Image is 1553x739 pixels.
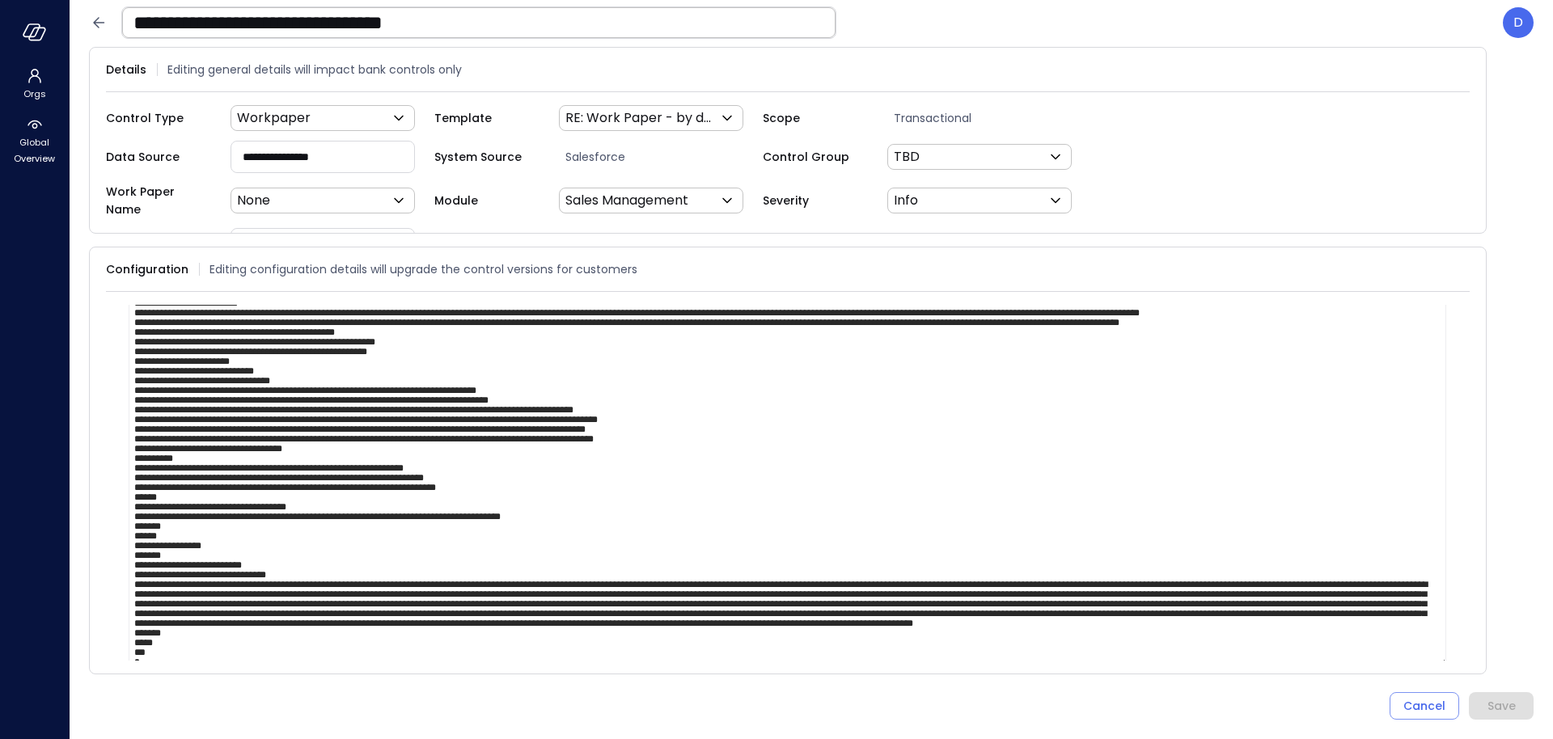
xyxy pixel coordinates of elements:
[106,260,188,278] span: Configuration
[1390,692,1459,720] button: Cancel
[565,191,688,210] p: Sales Management
[434,109,540,127] span: Template
[559,148,763,166] span: Salesforce
[106,183,211,218] span: Work Paper Name
[887,109,1091,127] span: Transactional
[3,65,66,103] div: Orgs
[3,113,66,168] div: Global Overview
[209,260,637,278] span: Editing configuration details will upgrade the control versions for customers
[106,148,211,166] span: Data Source
[1513,13,1523,32] p: D
[10,134,59,167] span: Global Overview
[167,61,462,78] span: Editing general details will impact bank controls only
[106,109,211,127] span: Control Type
[763,109,868,127] span: Scope
[1403,696,1445,716] div: Cancel
[894,191,918,210] p: Info
[1503,7,1534,38] div: Dudu
[106,61,146,78] span: Details
[763,148,868,166] span: Control Group
[434,148,540,166] span: System Source
[237,191,270,210] p: None
[763,192,868,209] span: Severity
[434,192,540,209] span: Module
[237,108,311,128] p: Workpaper
[894,147,920,167] p: TBD
[23,86,46,102] span: Orgs
[565,108,717,128] p: RE: Work Paper - by days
